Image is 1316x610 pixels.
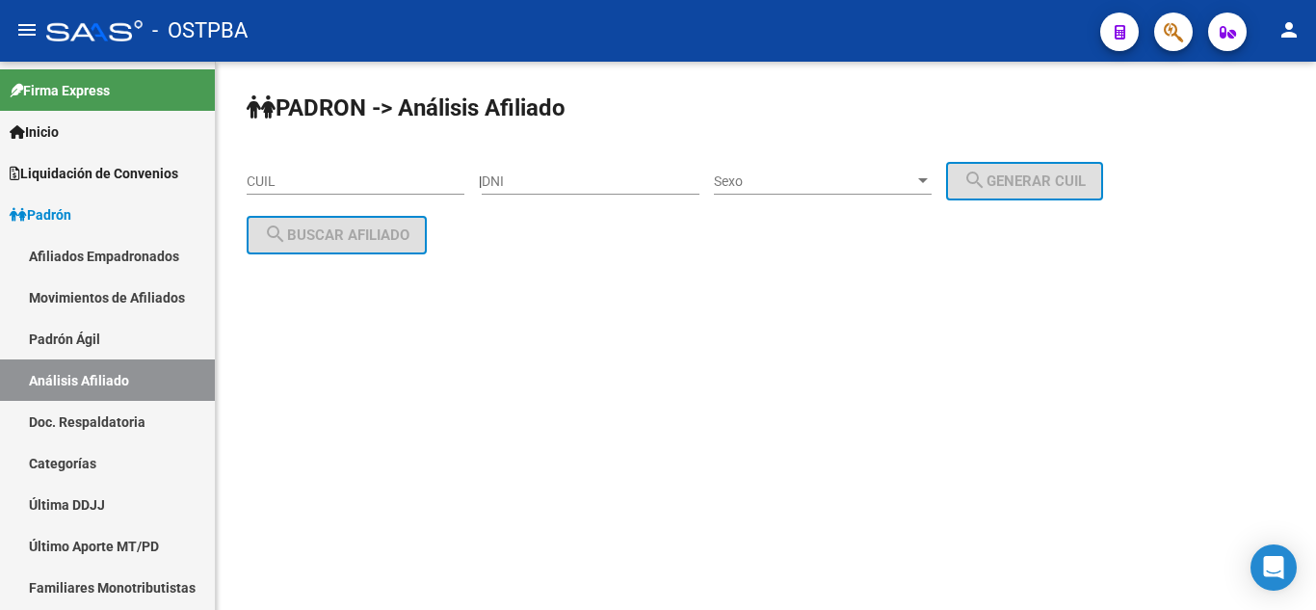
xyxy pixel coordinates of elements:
[264,223,287,246] mat-icon: search
[10,80,110,101] span: Firma Express
[10,204,71,225] span: Padrón
[247,216,427,254] button: Buscar afiliado
[247,94,566,121] strong: PADRON -> Análisis Afiliado
[479,173,1118,189] div: |
[15,18,39,41] mat-icon: menu
[946,162,1103,200] button: Generar CUIL
[1250,544,1297,591] div: Open Intercom Messenger
[10,121,59,143] span: Inicio
[963,172,1086,190] span: Generar CUIL
[963,169,987,192] mat-icon: search
[152,10,248,52] span: - OSTPBA
[714,173,914,190] span: Sexo
[264,226,409,244] span: Buscar afiliado
[10,163,178,184] span: Liquidación de Convenios
[1277,18,1301,41] mat-icon: person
